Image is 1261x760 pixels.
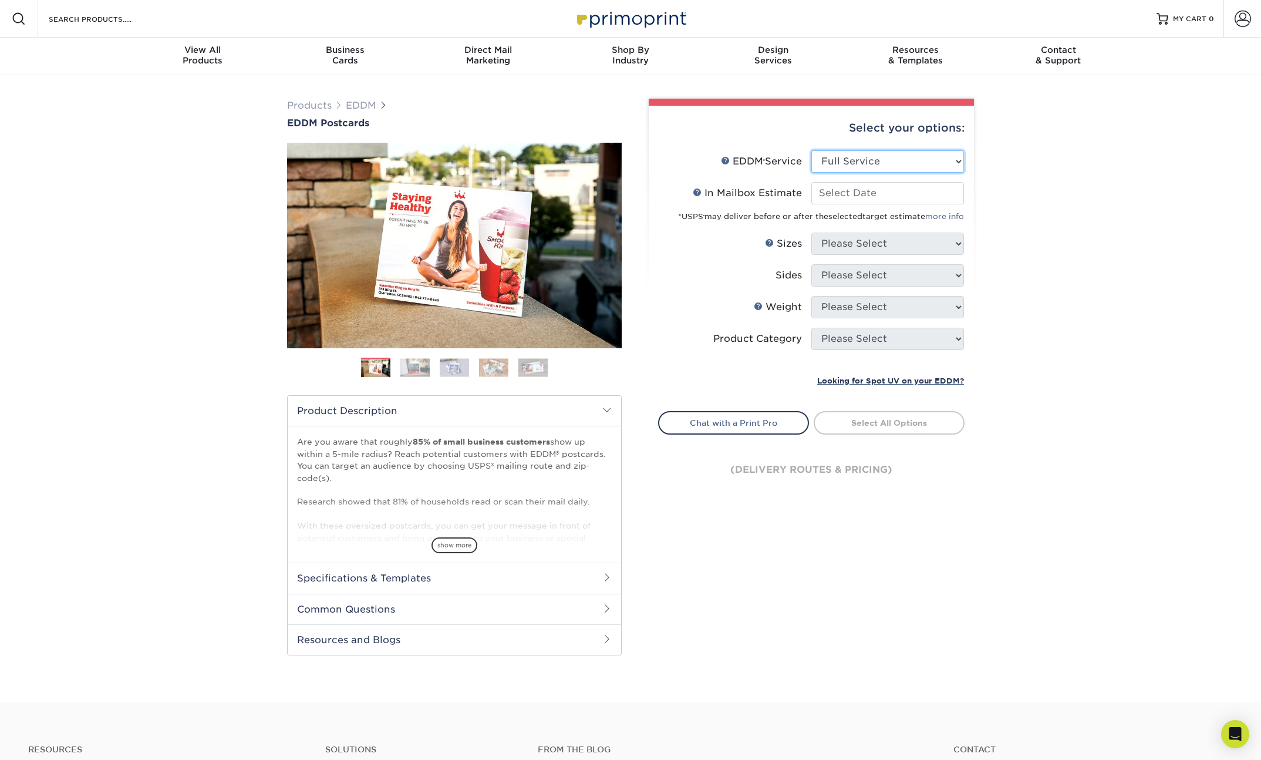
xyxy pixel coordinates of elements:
a: Resources& Templates [844,38,987,75]
p: Are you aware that roughly show up within a 5-mile radius? Reach potential customers with EDDM® p... [297,436,612,651]
div: & Support [987,45,1129,66]
span: show more [431,537,477,553]
h2: Product Description [288,396,621,426]
span: Resources [844,45,987,55]
a: more info [925,212,964,221]
a: Looking for Spot UV on your EDDM? [817,375,964,386]
h2: Specifications & Templates [288,563,621,593]
a: EDDM [346,100,376,111]
input: SEARCH PRODUCTS..... [48,12,162,26]
div: Industry [559,45,702,66]
img: EDDM 04 [479,358,508,376]
strong: 85% of small business customers [413,437,550,446]
div: Products [132,45,274,66]
div: Services [702,45,844,66]
span: View All [132,45,274,55]
span: Direct Mail [417,45,559,55]
img: Primoprint [572,6,689,31]
a: BusinessCards [274,38,417,75]
a: Select All Options [814,411,965,435]
sup: ® [763,159,765,163]
div: & Templates [844,45,987,66]
a: EDDM Postcards [287,117,622,129]
div: Select your options: [658,106,965,150]
div: Product Category [713,332,802,346]
div: (delivery routes & pricing) [658,435,965,505]
div: Sizes [765,237,802,251]
span: 0 [1209,15,1214,23]
h2: Resources and Blogs [288,624,621,655]
a: View AllProducts [132,38,274,75]
div: Open Intercom Messenger [1221,720,1249,748]
span: selected [828,212,862,221]
img: EDDM 02 [400,358,430,376]
h4: From the Blog [538,745,922,755]
div: Sides [776,268,802,283]
h4: Resources [28,745,308,755]
span: Business [274,45,417,55]
sup: ® [703,214,704,218]
a: Contact [953,745,1233,755]
div: Weight [754,300,802,314]
h2: Common Questions [288,594,621,624]
span: Contact [987,45,1129,55]
img: EDDM 05 [518,358,548,376]
img: EDDM Postcards 01 [287,130,622,361]
span: Shop By [559,45,702,55]
div: Cards [274,45,417,66]
a: Direct MailMarketing [417,38,559,75]
iframe: Google Customer Reviews [3,724,100,756]
h4: Solutions [325,745,520,755]
a: Products [287,100,332,111]
img: EDDM 03 [440,358,469,376]
img: EDDM 01 [361,358,390,379]
a: Shop ByIndustry [559,38,702,75]
span: MY CART [1173,14,1206,24]
span: Design [702,45,844,55]
input: Select Date [811,182,964,204]
small: Looking for Spot UV on your EDDM? [817,376,964,385]
div: In Mailbox Estimate [693,186,802,200]
a: DesignServices [702,38,844,75]
a: Chat with a Print Pro [658,411,809,435]
span: EDDM Postcards [287,117,369,129]
small: *USPS may deliver before or after the target estimate [678,212,964,221]
div: EDDM Service [721,154,802,169]
a: Contact& Support [987,38,1129,75]
div: Marketing [417,45,559,66]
